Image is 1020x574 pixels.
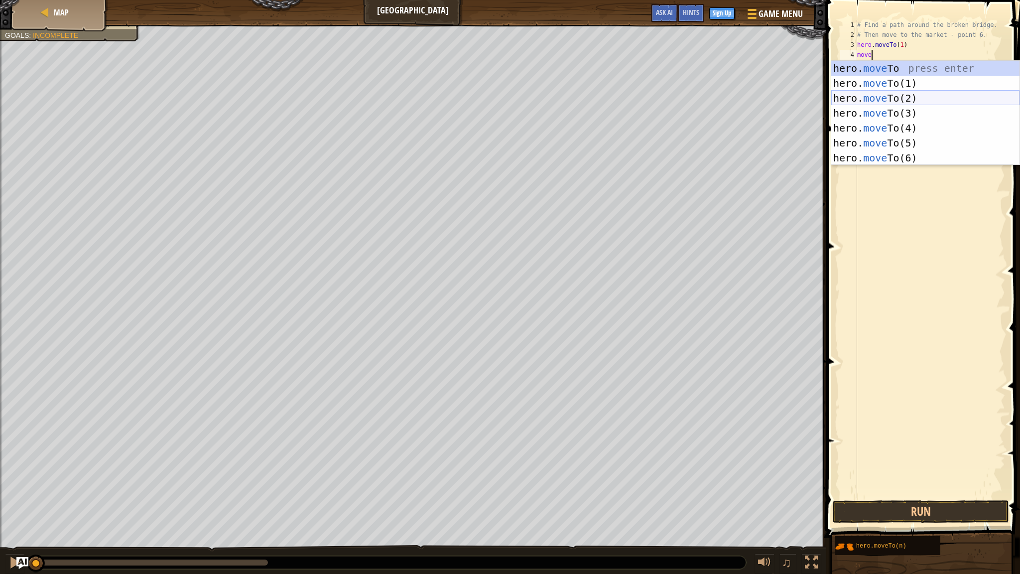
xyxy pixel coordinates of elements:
button: Sign Up [709,7,735,19]
span: Map [54,7,69,18]
div: 2 [840,30,857,40]
div: 3 [840,40,857,50]
button: Adjust volume [755,554,774,574]
span: Goals [5,31,29,39]
button: Ask AI [16,557,28,569]
button: Game Menu [740,4,809,27]
button: Toggle fullscreen [801,554,821,574]
button: Run [833,500,1009,523]
span: Game Menu [759,7,803,20]
div: 1 [840,20,857,30]
div: 4 [840,50,857,60]
div: 5 [840,60,857,70]
span: : [29,31,33,39]
a: Map [51,7,69,18]
span: Incomplete [33,31,78,39]
span: hero.moveTo(n) [856,543,906,550]
span: Hints [683,7,699,17]
button: ⌘ + P: Pause [5,554,25,574]
span: Ask AI [656,7,673,17]
button: ♫ [779,554,796,574]
button: Ask AI [651,4,678,22]
img: portrait.png [835,537,854,556]
span: ♫ [781,555,791,570]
